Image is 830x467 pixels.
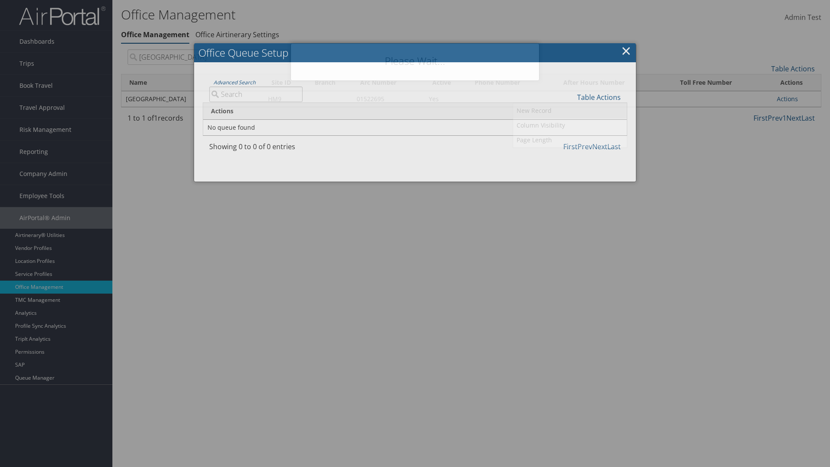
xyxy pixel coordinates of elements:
a: Page Length [513,133,627,147]
input: Advanced Search [209,86,303,102]
td: No queue found [203,120,627,135]
a: Table Actions [577,93,621,102]
a: × [621,42,631,59]
th: Actions [203,103,627,120]
a: Column Visibility [513,118,627,133]
div: Showing 0 to 0 of 0 entries [209,141,303,156]
a: Next [592,142,607,151]
a: Advanced Search [214,79,255,86]
a: Last [607,142,621,151]
a: Prev [578,142,592,151]
h2: Office Queue Setup [194,43,636,62]
a: First [563,142,578,151]
a: New Record [513,103,627,118]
